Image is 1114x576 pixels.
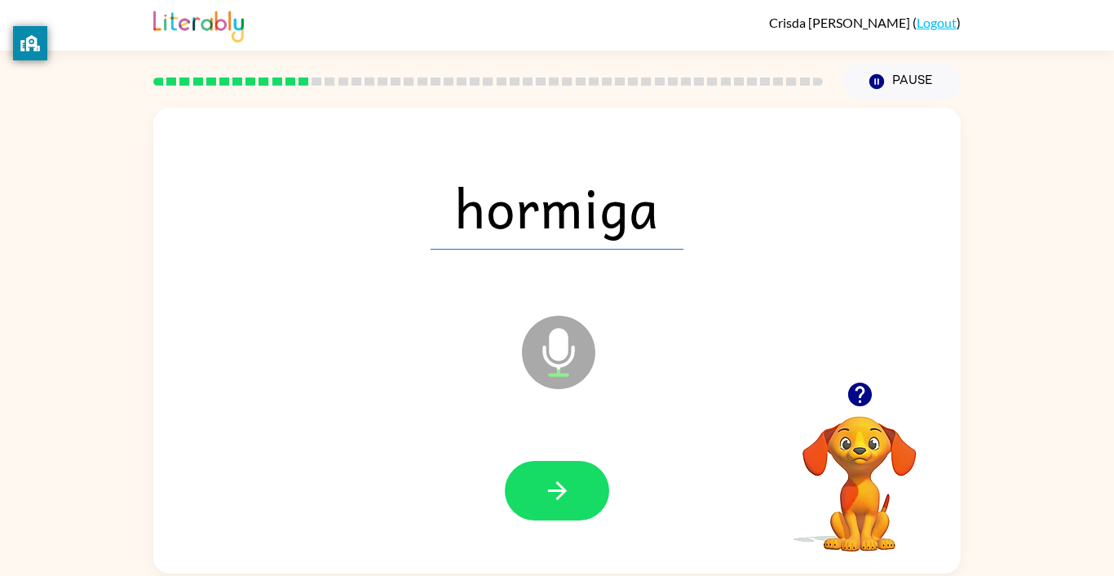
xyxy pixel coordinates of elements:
video: Your browser must support playing .mp4 files to use Literably. Please try using another browser. [778,391,941,554]
div: ( ) [769,15,961,30]
img: Literably [153,7,244,42]
span: Crisda [PERSON_NAME] [769,15,913,30]
button: privacy banner [13,26,47,60]
button: Pause [842,63,961,100]
a: Logout [917,15,957,30]
span: hormiga [431,165,683,250]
